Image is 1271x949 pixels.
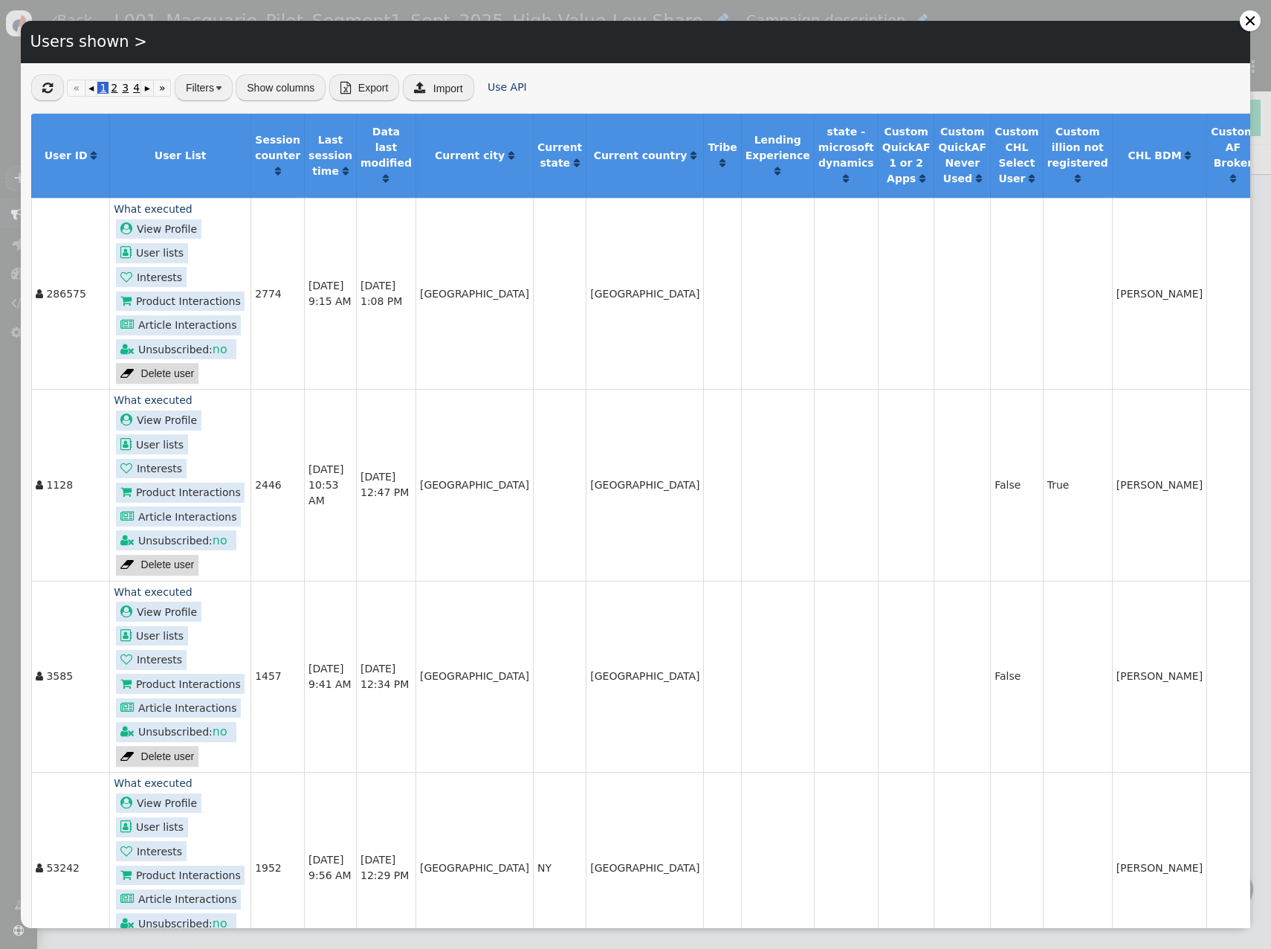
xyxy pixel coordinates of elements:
[85,80,97,97] a: ◂
[1112,581,1206,772] td: [PERSON_NAME]
[116,913,236,933] div: Unsubscribed:
[36,671,43,681] span: 
[120,295,136,306] span: 
[116,817,188,837] a: User lists
[116,292,245,312] a: Product Interactions
[1075,173,1081,184] a: 
[109,82,120,94] span: 2
[116,794,201,814] a: View Profile
[1112,389,1206,580] td: [PERSON_NAME]
[843,173,849,184] a: 
[995,126,1038,184] b: Custom CHL Select User
[537,141,582,169] b: Current state
[116,339,236,359] div: Unsubscribed:
[116,698,241,718] a: Article Interactions
[403,74,474,101] button: Import
[1029,173,1035,184] a: 
[114,586,193,598] a: What executed
[120,343,138,355] span: 
[97,82,109,94] span: 1
[213,342,227,356] span: no
[586,389,703,580] td: [GEOGRAPHIC_DATA]
[1211,126,1255,169] b: Custom AF Broker
[1043,389,1112,580] td: True
[340,82,351,94] span: 
[120,917,138,929] span: 
[120,892,138,904] span: 
[308,463,343,506] span: [DATE] 10:53 AM
[120,318,138,330] span: 
[919,173,925,184] a: 
[343,166,349,176] span: Click to sort
[116,674,245,694] a: Product Interactions
[175,74,233,101] button: Filters
[360,471,409,498] span: [DATE] 12:47 PM
[250,389,304,580] td: 2446
[155,149,207,161] b: User List
[120,510,138,522] span: 
[990,389,1043,580] td: False
[360,126,412,169] b: Data last modified
[120,701,138,713] span: 
[435,149,505,161] b: Current city
[114,777,193,789] a: What executed
[275,166,281,176] span: Click to sort
[116,267,187,287] a: Interests
[216,86,221,90] img: trigger_black.png
[36,863,43,873] span: 
[882,126,931,184] b: Custom QuickAF 1 or 2 Apps
[120,845,137,857] span: 
[708,141,737,153] b: Tribe
[116,315,241,335] a: Article Interactions
[116,363,198,384] a: Delete user
[360,854,409,881] span: [DATE] 12:29 PM
[691,149,696,161] a: 
[843,173,849,184] span: Click to sort
[774,166,780,176] span: Click to sort
[383,173,389,184] span: Click to sort
[36,289,43,299] span: 
[114,394,193,406] a: What executed
[574,157,580,169] a: 
[120,534,138,546] span: 
[120,820,136,832] span: 
[719,158,725,168] span: Click to sort
[255,134,300,161] b: Session counter
[415,198,533,389] td: [GEOGRAPHIC_DATA]
[574,158,580,168] span: Click to sort
[774,165,780,177] a: 
[140,80,152,97] a: ▸
[308,663,352,690] span: [DATE] 9:41 AM
[250,581,304,772] td: 1457
[1047,126,1108,169] b: Custom illion not registered
[213,533,227,547] span: no
[120,414,137,425] span: 
[120,653,137,665] span: 
[358,82,388,94] span: Export
[120,605,137,617] span: 
[691,150,696,161] span: Click to sort
[120,486,136,498] span: 
[120,222,137,234] span: 
[1029,173,1035,184] span: Click to sort
[488,81,527,93] a: Use API
[1112,198,1206,389] td: [PERSON_NAME]
[116,626,188,646] a: User lists
[36,480,43,490] span: 
[116,866,245,886] a: Product Interactions
[91,150,97,161] span: Click to sort
[21,21,1250,63] div: Users shown >
[114,203,193,215] a: What executed
[990,581,1043,772] td: False
[116,243,188,263] a: User lists
[67,80,85,97] a: «
[116,434,188,454] a: User lists
[42,82,53,94] span: 
[131,82,142,94] span: 4
[116,483,245,503] a: Product Interactions
[120,364,134,383] span: 
[116,530,236,550] div: Unsubscribed:
[120,747,134,766] span: 
[746,134,810,161] b: Lending Experience
[383,173,389,184] a: 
